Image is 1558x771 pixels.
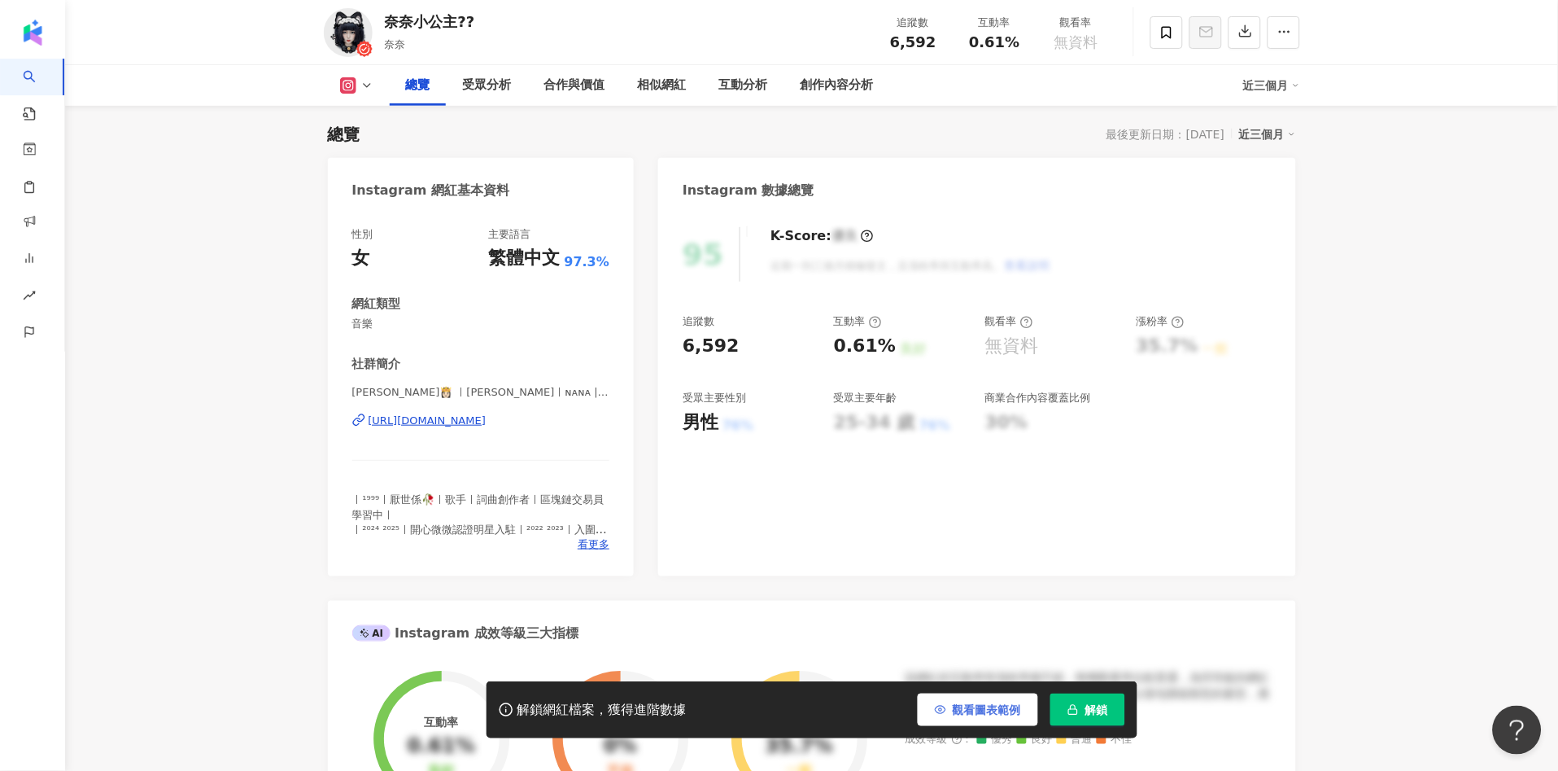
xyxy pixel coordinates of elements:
div: 網紅類型 [352,296,401,313]
div: 總覽 [406,76,430,95]
span: 音樂 [352,317,610,331]
div: 相似網紅 [638,76,687,95]
div: 近三個月 [1239,124,1296,145]
div: 互動分析 [719,76,768,95]
div: 社群簡介 [352,356,401,373]
div: 觀看率 [985,314,1033,329]
div: 商業合作內容覆蓋比例 [985,391,1091,405]
div: 該網紅的互動率和漲粉率都不錯，唯獨觀看率比較普通，為同等級的網紅的中低等級，效果不一定會好，但仍然建議可以發包開箱類型的案型，應該會比較有成效！ [906,670,1272,718]
img: logo icon [20,20,46,46]
span: 無資料 [1054,34,1098,50]
div: 0.61% [408,736,475,759]
div: 成效等級 ： [906,734,1272,747]
span: ㅣ¹⁹⁹⁹ㅣ厭世係🥀ㅣ歌手ㅣ詞曲創作者ㅣ區塊鏈交易員學習中ㅣ ㅣ²⁰²⁴ ²⁰²⁵ㅣ開心微微認證明星入駐ㅣ²⁰²² ²⁰²³ㅣ入圍臺北網紅節ㅣㅣ²⁰²¹ㅣ頂聲對決第ɴᴏ.¹¹ㅣ必紅校際複賽ㅣ「厭... [352,493,608,594]
div: Instagram 成效等級三大指標 [352,624,578,642]
button: 觀看圖表範例 [918,694,1038,726]
span: rise [23,279,36,316]
div: 近三個月 [1243,72,1300,99]
div: 女 [352,246,370,271]
span: 解鎖 [1085,703,1108,716]
div: Instagram 網紅基本資料 [352,182,510,199]
a: search [23,59,55,122]
a: [URL][DOMAIN_NAME] [352,414,610,428]
span: [PERSON_NAME]👸🏻 ㅣ[PERSON_NAME]ㅣɴᴀɴᴀ | rainakooo [352,385,610,400]
div: 0% [604,736,637,759]
span: 不佳 [1097,734,1132,747]
div: 最後更新日期：[DATE] [1106,128,1224,141]
div: 繁體中文 [489,246,561,271]
div: 受眾主要性別 [683,391,746,405]
div: [URL][DOMAIN_NAME] [369,414,487,428]
div: 解鎖網紅檔案，獲得進階數據 [517,702,687,719]
div: 觀看率 [1045,15,1107,31]
div: Instagram 數據總覽 [683,182,814,199]
span: 看更多 [578,537,609,552]
div: 35.7% [766,736,833,759]
div: 創作內容分析 [801,76,874,95]
div: 主要語言 [489,227,531,242]
span: 奈奈 [385,38,406,50]
span: 觀看圖表範例 [953,703,1021,716]
img: KOL Avatar [324,8,373,57]
div: 奈奈小公主?? [385,11,475,32]
div: 漲粉率 [1137,314,1185,329]
div: 6,592 [683,334,740,359]
div: 合作與價值 [544,76,605,95]
div: 追蹤數 [883,15,945,31]
span: 良好 [1017,734,1053,747]
div: 男性 [683,410,718,436]
span: 優秀 [977,734,1013,747]
div: 受眾分析 [463,76,512,95]
div: 互動率 [834,314,882,329]
div: 0.61% [834,334,896,359]
span: 0.61% [969,34,1019,50]
div: 追蹤數 [683,314,714,329]
div: AI [352,625,391,642]
button: 解鎖 [1050,694,1125,726]
div: K-Score : [770,227,874,245]
span: 普通 [1057,734,1093,747]
div: 性別 [352,227,373,242]
span: 6,592 [890,33,936,50]
span: 97.3% [565,253,610,271]
div: 互動率 [964,15,1026,31]
div: 無資料 [985,334,1039,359]
div: 受眾主要年齡 [834,391,897,405]
div: 總覽 [328,123,360,146]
